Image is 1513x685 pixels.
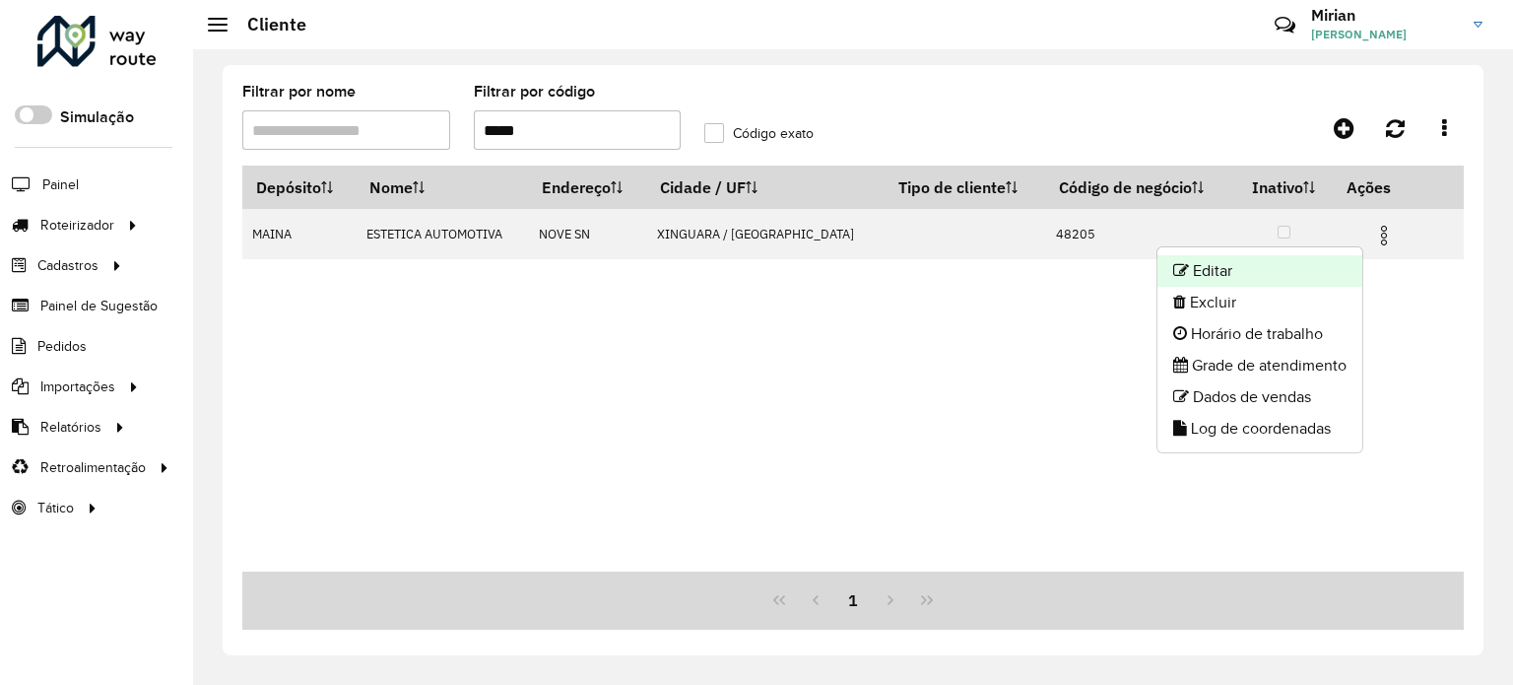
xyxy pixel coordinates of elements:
td: MAINA [242,209,357,259]
button: 1 [834,582,872,619]
td: 48205 [1046,209,1234,259]
li: Excluir [1157,287,1362,318]
td: XINGUARA / [GEOGRAPHIC_DATA] [646,209,886,259]
span: [PERSON_NAME] [1311,26,1459,43]
th: Endereço [528,167,646,209]
span: Painel [42,174,79,195]
span: Retroalimentação [40,457,146,478]
span: Importações [40,377,115,397]
th: Ações [1333,167,1451,208]
th: Código de negócio [1046,167,1234,209]
li: Log de coordenadas [1157,413,1362,445]
li: Grade de atendimento [1157,350,1362,381]
span: Relatórios [40,417,101,438]
span: Painel de Sugestão [40,296,158,316]
span: Tático [37,498,74,518]
li: Dados de vendas [1157,381,1362,413]
th: Cidade / UF [646,167,886,209]
h2: Cliente [228,14,306,35]
label: Código exato [704,123,814,144]
span: Pedidos [37,336,87,357]
th: Depósito [242,167,357,209]
h3: Mirian [1311,6,1459,25]
li: Editar [1157,255,1362,287]
th: Tipo de cliente [886,167,1046,209]
span: Roteirizador [40,215,114,236]
th: Inativo [1234,167,1333,209]
label: Filtrar por código [474,80,595,103]
span: Cadastros [37,255,99,276]
label: Simulação [60,105,134,129]
label: Filtrar por nome [242,80,356,103]
a: Contato Rápido [1264,4,1306,46]
td: NOVE SN [528,209,646,259]
th: Nome [357,167,528,209]
td: ESTETICA AUTOMOTIVA [357,209,528,259]
li: Horário de trabalho [1157,318,1362,350]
